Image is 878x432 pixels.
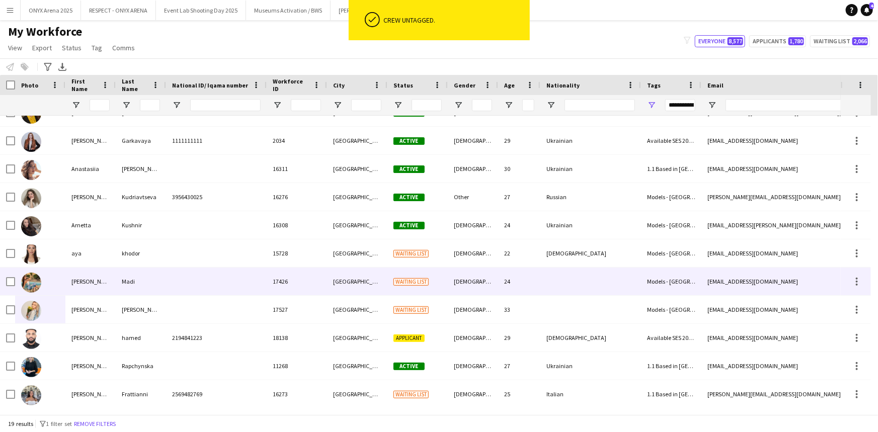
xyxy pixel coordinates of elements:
div: 11268 [267,352,327,380]
div: [DEMOGRAPHIC_DATA] [448,324,498,352]
div: [GEOGRAPHIC_DATA] [327,380,387,408]
img: Anastasia Garkavaya [21,132,41,152]
div: [GEOGRAPHIC_DATA] [327,268,387,295]
img: Rebecca Frattianni [21,385,41,405]
div: Madi [116,268,166,295]
span: Waiting list [393,250,429,257]
div: 18138 [267,324,327,352]
div: hamed [116,324,166,352]
span: Waiting list [393,306,429,314]
div: [GEOGRAPHIC_DATA] [327,183,387,211]
input: Workforce ID Filter Input [291,99,321,111]
div: Kushnir [116,211,166,239]
div: 22 [498,239,540,267]
button: ONYX Arena 2025 [21,1,81,20]
div: Russian [540,183,641,211]
span: Status [62,43,82,52]
button: Open Filter Menu [273,101,282,110]
div: 17426 [267,268,327,295]
span: 2,066 [852,37,868,45]
div: Anastasiia [65,155,116,183]
div: Ukrainian [540,127,641,154]
input: City Filter Input [351,99,381,111]
div: 16273 [267,380,327,408]
div: [DEMOGRAPHIC_DATA] [540,239,641,267]
img: Carla Madi [21,273,41,293]
div: 30 [498,155,540,183]
div: 2034 [267,127,327,154]
div: 24 [498,268,540,295]
span: 1111111111 [172,137,202,144]
div: [DEMOGRAPHIC_DATA] [448,296,498,323]
span: Age [504,81,515,89]
a: Tag [88,41,106,54]
span: 2569482769 [172,390,202,398]
span: Nationality [546,81,580,89]
div: 27 [498,183,540,211]
span: Active [393,222,425,229]
button: Waiting list2,066 [810,35,870,47]
div: [PERSON_NAME] [65,380,116,408]
span: Active [393,165,425,173]
div: [DEMOGRAPHIC_DATA] [540,324,641,352]
div: 17527 [267,296,327,323]
span: 1,780 [788,37,804,45]
div: Models - [GEOGRAPHIC_DATA] Based, Photo Shoot, Saudi Event Show 2025 [641,239,701,267]
button: Open Filter Menu [454,101,463,110]
div: [GEOGRAPHIC_DATA] [327,296,387,323]
input: Status Filter Input [412,99,442,111]
div: 29 [498,324,540,352]
span: 1 filter set [46,420,72,427]
input: National ID/ Iqama number Filter Input [190,99,261,111]
div: [GEOGRAPHIC_DATA] [327,155,387,183]
span: 3956430025 [172,193,202,201]
button: Open Filter Menu [504,101,513,110]
div: Arnetta [65,211,116,239]
div: [PERSON_NAME] [65,296,116,323]
div: 27 [498,352,540,380]
span: My Workforce [8,24,82,39]
div: Models - [GEOGRAPHIC_DATA] Based, Saudi Event Show 2025 [641,211,701,239]
div: 16276 [267,183,327,211]
div: [GEOGRAPHIC_DATA] [327,239,387,267]
span: Tag [92,43,102,52]
button: Event Lab Shooting Day 2025 [156,1,246,20]
app-action-btn: Export XLSX [56,61,68,73]
div: Ukrainian [540,352,641,380]
div: Models - [GEOGRAPHIC_DATA] Based, Photo Shoot, Saudi Event Show 2025 [641,268,701,295]
input: Gender Filter Input [472,99,492,111]
span: Workforce ID [273,77,309,93]
div: [GEOGRAPHIC_DATA] [327,352,387,380]
div: [PERSON_NAME] [65,183,116,211]
div: khodor [116,239,166,267]
div: 1.1 Based in [GEOGRAPHIC_DATA], 2.3 English Level = 3/3 Excellent , Models - [GEOGRAPHIC_DATA] Ba... [641,380,701,408]
button: RESPECT - ONYX ARENA [81,1,156,20]
a: Status [58,41,86,54]
div: Kudriavtseva [116,183,166,211]
span: Status [393,81,413,89]
span: Active [393,137,425,145]
div: 1.1 Based in [GEOGRAPHIC_DATA], 2.3 English Level = 3/3 Excellent , Available SES 2025, Models - ... [641,352,701,380]
span: Last Name [122,77,148,93]
span: City [333,81,345,89]
div: [DEMOGRAPHIC_DATA] [448,380,498,408]
div: [DEMOGRAPHIC_DATA] [448,352,498,380]
input: Last Name Filter Input [140,99,160,111]
div: 1.1 Based in [GEOGRAPHIC_DATA], 2.3 English Level = 3/3 Excellent , Models - [GEOGRAPHIC_DATA] Ba... [641,155,701,183]
div: Rapchynska [116,352,166,380]
button: [PERSON_NAME] '24 [331,1,398,20]
button: Open Filter Menu [647,101,656,110]
button: Open Filter Menu [707,101,716,110]
div: 33 [498,296,540,323]
span: National ID/ Iqama number [172,81,248,89]
span: Gender [454,81,475,89]
input: Nationality Filter Input [565,99,635,111]
div: [DEMOGRAPHIC_DATA] [448,127,498,154]
div: 25 [498,380,540,408]
div: Available SES 2025, Models - [GEOGRAPHIC_DATA] Based, Saudi Event Show 2025 [641,127,701,154]
img: Anastasiia Kovalenko [21,160,41,180]
img: aya khodor [21,244,41,265]
a: View [4,41,26,54]
div: aya [65,239,116,267]
button: Open Filter Menu [546,101,555,110]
